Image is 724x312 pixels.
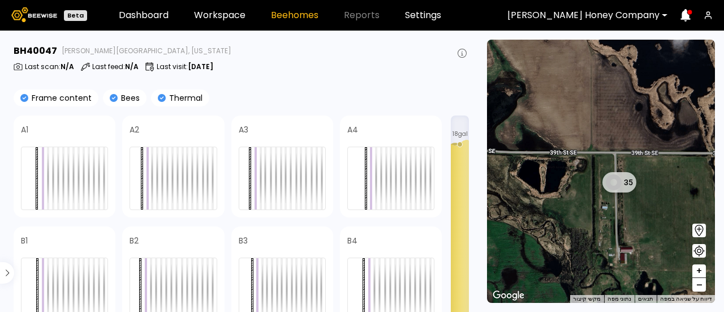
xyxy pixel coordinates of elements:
p: Bees [118,94,140,102]
h4: B2 [130,237,139,245]
a: Settings [405,11,441,20]
h4: A3 [239,126,248,134]
span: 18 gal [453,131,468,137]
h4: A2 [130,126,139,134]
span: [PERSON_NAME][GEOGRAPHIC_DATA], [US_STATE] [62,48,231,54]
a: Workspace [194,11,245,20]
p: Frame content [28,94,92,102]
div: Beta [64,10,87,21]
h4: A1 [21,126,28,134]
p: Thermal [166,94,202,102]
a: ‫תנאים (הקישור נפתח בכרטיסייה חדשה) [638,296,653,302]
span: – [696,278,703,292]
a: ‏פתיחת האזור הזה במפות Google (ייפתח חלון חדש) [490,288,527,303]
img: Google [490,288,527,303]
b: [DATE] [188,62,213,71]
div: 35 [602,172,636,193]
h4: B4 [347,237,357,245]
b: N/A [125,62,139,71]
h3: BH 40047 [14,46,57,55]
p: Last scan : [25,63,74,70]
h4: A4 [347,126,358,134]
p: Last feed : [92,63,139,70]
b: N/A [61,62,74,71]
h4: B1 [21,237,28,245]
a: Beehomes [271,11,318,20]
button: + [692,264,706,278]
a: Dashboard [119,11,169,20]
button: מקשי קיצור [573,295,601,303]
button: – [692,278,706,292]
p: Last visit : [157,63,213,70]
img: Beewise logo [11,7,57,22]
button: נתוני מפה [607,295,631,303]
span: + [696,264,703,278]
span: Reports [344,11,380,20]
h4: B3 [239,237,248,245]
a: דיווח על שגיאה במפה [660,296,712,302]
